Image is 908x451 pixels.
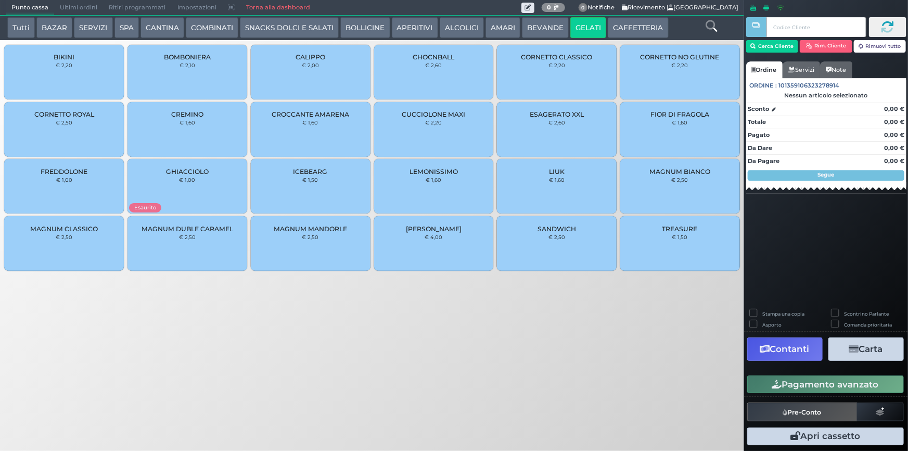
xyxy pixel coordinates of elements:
small: € 2,60 [548,119,565,126]
strong: Segue [818,171,835,178]
a: Torna alla dashboard [240,1,316,15]
span: SANDWICH [538,225,576,233]
small: € 1,60 [549,177,565,183]
button: CANTINA [140,17,184,38]
button: BEVANDE [522,17,569,38]
span: BIKINI [54,53,74,61]
span: CREMINO [171,110,203,118]
span: ESAGERATO XXL [530,110,584,118]
span: Ritiri programmati [103,1,171,15]
button: Cerca Cliente [746,40,799,53]
button: BAZAR [36,17,72,38]
strong: 0,00 € [884,118,904,126]
small: € 2,10 [180,62,195,68]
span: MAGNUM BIANCO [649,168,710,176]
button: Tutti [7,17,35,38]
small: € 2,20 [672,62,688,68]
span: ICEBEARG [293,168,328,176]
small: € 1,00 [56,177,72,183]
label: Stampa una copia [762,310,804,317]
strong: Totale [748,118,766,126]
strong: Sconto [748,105,769,114]
button: APERITIVI [392,17,438,38]
small: € 1,60 [426,177,441,183]
button: COMBINATI [186,17,238,38]
button: Pagamento avanzato [747,375,904,393]
strong: Da Pagare [748,157,779,165]
button: AMARI [485,17,520,38]
small: € 2,50 [179,234,196,240]
span: Punto cassa [6,1,54,15]
small: € 2,20 [56,62,72,68]
strong: 0,00 € [884,131,904,139]
a: Servizi [783,61,820,78]
strong: 0,00 € [884,105,904,112]
strong: 0,00 € [884,157,904,165]
span: BOMBONIERA [164,53,211,61]
span: GHIACCIOLO [166,168,209,176]
span: MAGNUM CLASSICO [30,225,98,233]
div: Nessun articolo selezionato [746,92,906,99]
button: Rimuovi tutto [854,40,906,53]
button: Carta [828,337,904,361]
small: € 2,60 [425,62,442,68]
span: Impostazioni [172,1,222,15]
span: 0 [579,3,588,12]
small: € 2,50 [302,234,319,240]
button: CAFFETTERIA [608,17,668,38]
button: ALCOLICI [440,17,484,38]
strong: Da Dare [748,144,772,152]
a: Ordine [746,61,783,78]
small: € 1,60 [180,119,195,126]
button: Apri cassetto [747,428,904,445]
label: Comanda prioritaria [845,321,892,328]
span: CHOCNBALL [413,53,454,61]
span: MAGNUM MANDORLE [274,225,347,233]
span: LEMONISSIMO [410,168,458,176]
button: Contanti [747,337,823,361]
small: € 4,00 [425,234,442,240]
span: TREASURE [662,225,698,233]
span: Ordine : [750,81,777,90]
small: € 1,50 [303,177,318,183]
small: € 1,50 [672,234,688,240]
span: CORNETTO NO GLUTINE [641,53,720,61]
button: BOLLICINE [340,17,390,38]
button: SNACKS DOLCI E SALATI [240,17,339,38]
span: MAGNUM DUBLE CARAMEL [142,225,233,233]
small: € 2,50 [672,177,688,183]
span: CORNETTO CLASSICO [521,53,593,61]
label: Asporto [762,321,782,328]
span: LIUK [549,168,565,176]
small: € 2,50 [548,234,565,240]
button: Rim. Cliente [800,40,852,53]
small: € 1,60 [672,119,688,126]
span: Esaurito [129,203,161,212]
button: GELATI [570,17,606,38]
strong: Pagato [748,131,770,139]
span: CORNETTO ROYAL [34,110,94,118]
span: 101359106323278914 [779,81,840,90]
small: € 2,20 [548,62,565,68]
small: € 2,50 [56,119,72,126]
a: Note [820,61,852,78]
button: SERVIZI [74,17,112,38]
strong: 0,00 € [884,144,904,152]
span: CALIPPO [296,53,325,61]
small: € 2,00 [302,62,319,68]
span: Ultimi ordini [54,1,103,15]
span: CUCCIOLONE MAXI [402,110,465,118]
span: FIOR DI FRAGOLA [650,110,709,118]
small: € 2,50 [56,234,72,240]
input: Codice Cliente [766,17,866,37]
button: SPA [114,17,139,38]
span: [PERSON_NAME] [406,225,462,233]
button: Pre-Conto [747,403,858,421]
small: € 1,00 [179,177,195,183]
span: FREDDOLONE [41,168,87,176]
small: € 2,20 [425,119,442,126]
b: 0 [547,4,551,11]
label: Scontrino Parlante [845,310,889,317]
small: € 1,60 [303,119,318,126]
span: CROCCANTE AMARENA [272,110,349,118]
